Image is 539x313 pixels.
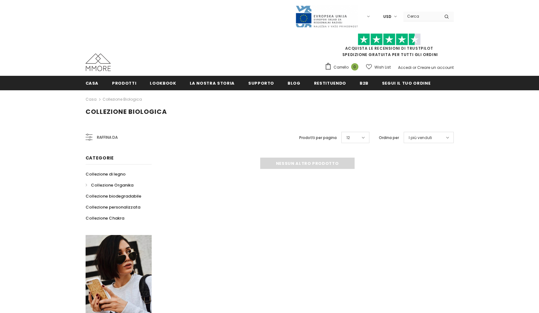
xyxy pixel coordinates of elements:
a: Collezione biologica [103,97,142,102]
span: Collezione Organika [91,182,133,188]
a: Collezione biodegradabile [86,191,141,202]
span: I più venduti [409,135,432,141]
span: Segui il tuo ordine [382,80,430,86]
span: 12 [346,135,350,141]
span: SPEDIZIONE GRATUITA PER TUTTI GLI ORDINI [325,36,454,57]
a: Casa [86,96,97,103]
a: Collezione Chakra [86,213,124,224]
span: Raffina da [97,134,118,141]
a: Prodotti [112,76,136,90]
img: Casi MMORE [86,53,111,71]
span: supporto [248,80,274,86]
span: Restituendo [314,80,346,86]
a: supporto [248,76,274,90]
span: USD [383,14,391,20]
span: Casa [86,80,99,86]
span: Collezione Chakra [86,215,124,221]
span: B2B [360,80,368,86]
a: Collezione di legno [86,169,126,180]
a: B2B [360,76,368,90]
span: 0 [351,63,358,70]
span: Categorie [86,155,114,161]
span: Blog [288,80,300,86]
a: Wish List [366,62,391,73]
input: Search Site [403,12,440,21]
a: Acquista le recensioni di TrustPilot [345,46,433,51]
a: Casa [86,76,99,90]
label: Ordina per [379,135,399,141]
label: Prodotti per pagina [299,135,337,141]
span: Collezione biologica [86,107,167,116]
a: Collezione personalizzata [86,202,140,213]
a: Blog [288,76,300,90]
a: Collezione Organika [86,180,133,191]
span: La nostra storia [190,80,235,86]
span: Lookbook [150,80,176,86]
span: Collezione personalizzata [86,204,140,210]
span: Prodotti [112,80,136,86]
a: Lookbook [150,76,176,90]
a: Creare un account [417,65,454,70]
a: Carrello 0 [325,63,362,72]
span: or [413,65,416,70]
span: Carrello [334,64,349,70]
a: Javni Razpis [295,14,358,19]
img: Fidati di Pilot Stars [358,33,421,46]
a: Segui il tuo ordine [382,76,430,90]
img: Javni Razpis [295,5,358,28]
a: Accedi [398,65,412,70]
span: Wish List [374,64,391,70]
span: Collezione di legno [86,171,126,177]
a: Restituendo [314,76,346,90]
a: La nostra storia [190,76,235,90]
span: Collezione biodegradabile [86,193,141,199]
